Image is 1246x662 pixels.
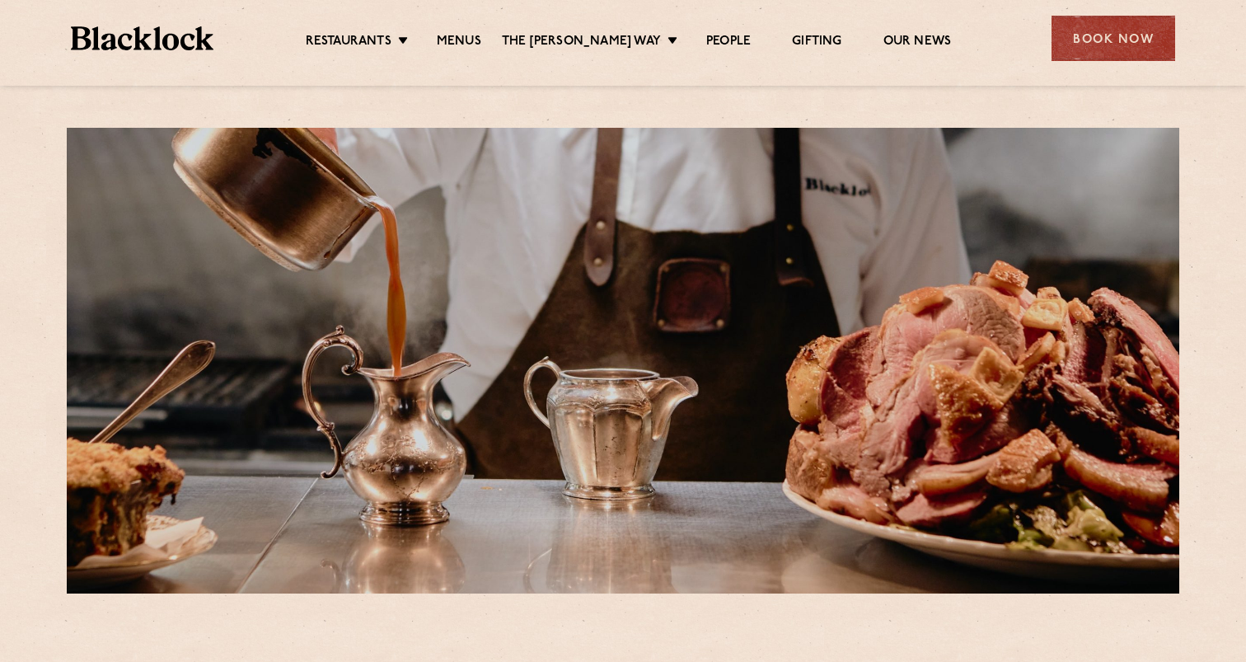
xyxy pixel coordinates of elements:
[706,34,751,52] a: People
[71,26,213,50] img: BL_Textured_Logo-footer-cropped.svg
[306,34,391,52] a: Restaurants
[792,34,841,52] a: Gifting
[1052,16,1175,61] div: Book Now
[502,34,661,52] a: The [PERSON_NAME] Way
[883,34,952,52] a: Our News
[437,34,481,52] a: Menus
